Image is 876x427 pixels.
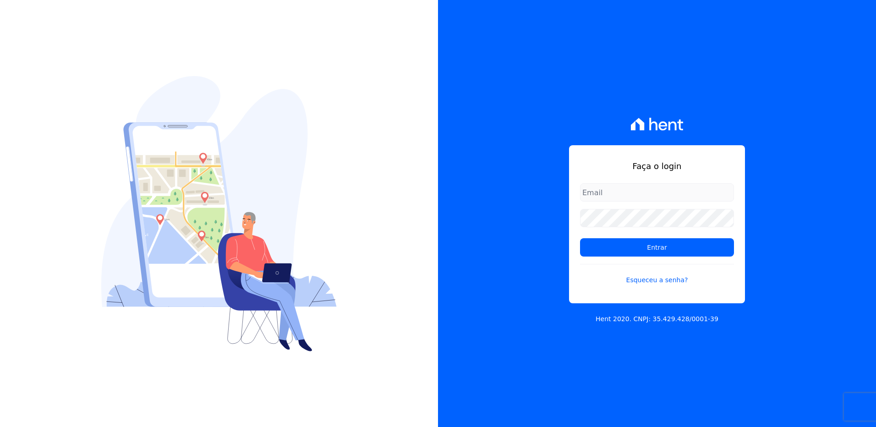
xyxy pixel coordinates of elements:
[101,76,337,351] img: Login
[580,160,734,172] h1: Faça o login
[596,314,718,324] p: Hent 2020. CNPJ: 35.429.428/0001-39
[580,238,734,257] input: Entrar
[580,183,734,202] input: Email
[580,264,734,285] a: Esqueceu a senha?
